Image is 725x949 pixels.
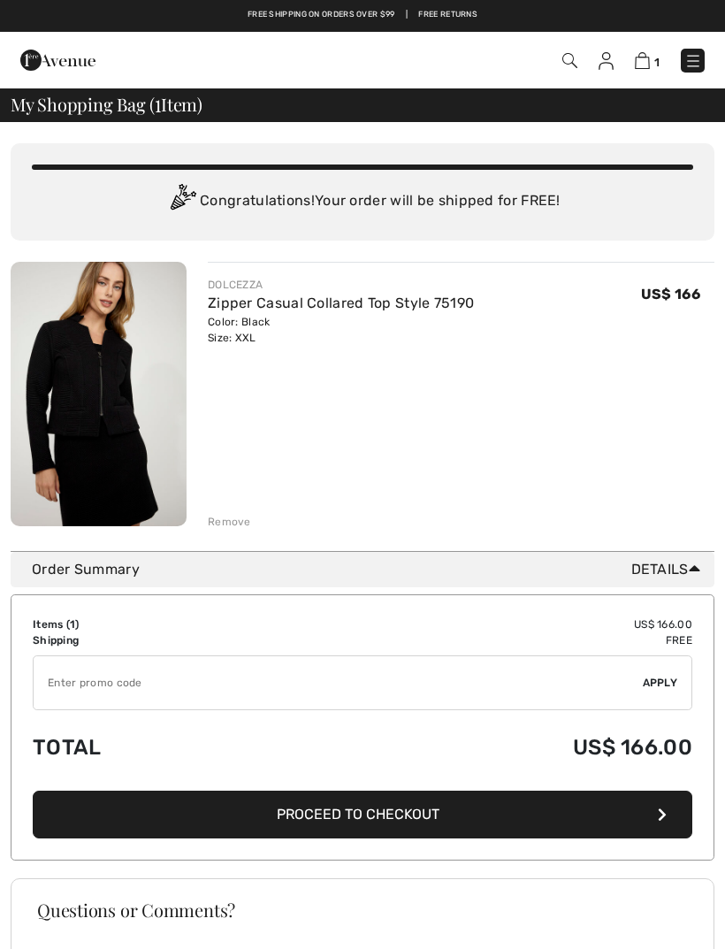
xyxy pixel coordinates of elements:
span: 1 [155,91,161,114]
div: Color: Black Size: XXL [208,314,474,346]
td: Free [273,632,692,648]
div: Remove [208,514,251,530]
span: | [406,9,408,21]
td: Shipping [33,632,273,648]
img: 1ère Avenue [20,42,95,78]
span: 1 [70,618,75,631]
img: Search [562,53,577,68]
span: Details [631,559,707,580]
span: Proceed to Checkout [277,806,439,823]
span: US$ 166 [641,286,700,302]
img: Congratulation2.svg [164,184,200,219]
span: My Shopping Bag ( Item) [11,96,202,113]
button: Proceed to Checkout [33,791,692,838]
img: Menu [684,52,702,70]
span: Apply [643,675,678,691]
a: 1 [635,50,660,71]
a: Free shipping on orders over $99 [248,9,395,21]
span: 1 [654,56,660,69]
a: Zipper Casual Collared Top Style 75190 [208,295,474,311]
td: Total [33,717,273,777]
a: 1ère Avenue [20,50,95,67]
td: US$ 166.00 [273,616,692,632]
a: Free Returns [418,9,477,21]
td: US$ 166.00 [273,717,692,777]
input: Promo code [34,656,643,709]
div: DOLCEZZA [208,277,474,293]
td: Items ( ) [33,616,273,632]
div: Congratulations! Your order will be shipped for FREE! [32,184,693,219]
img: My Info [599,52,614,70]
img: Shopping Bag [635,52,650,69]
h3: Questions or Comments? [37,901,688,919]
img: Zipper Casual Collared Top Style 75190 [11,262,187,526]
div: Order Summary [32,559,707,580]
